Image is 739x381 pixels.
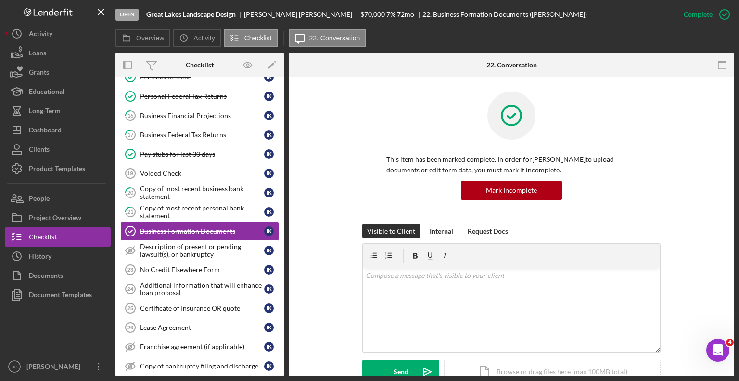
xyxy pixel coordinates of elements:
a: 17Business Federal Tax ReturnsIK [120,125,279,145]
a: 23No Credit Elsewhere FormIK [120,260,279,279]
div: Send us a messageWe typically reply in a few hours [10,237,183,274]
div: Copy of most recent business bank statement [140,185,264,200]
a: 19Voided CheckIK [120,164,279,183]
div: Description of present or pending lawsuit(s), or bankruptcy [140,243,264,258]
div: Close [166,15,183,33]
div: Personal Profile Form [20,214,161,224]
span: Messages [80,307,113,314]
div: Documents [29,266,63,288]
b: Great Lakes Landscape Design [146,11,236,18]
div: I K [264,265,274,275]
button: 22. Conversation [289,29,367,47]
div: How to Create a Test Project [14,193,178,210]
div: I K [264,207,274,217]
div: 22. Conversation [486,61,537,69]
div: Internal [430,224,453,238]
div: Activity [29,24,52,46]
div: I K [264,130,274,140]
div: Clients [29,140,50,161]
button: Visible to Client [362,224,420,238]
div: Educational [29,82,64,104]
button: Request Docs [463,224,513,238]
div: I K [264,361,274,371]
div: Project Overview [29,208,81,230]
tspan: 26 [127,325,133,330]
img: logo [19,18,35,34]
a: 20Copy of most recent business bank statementIK [120,183,279,202]
button: Complete [674,5,734,24]
div: Checklist [186,61,214,69]
div: Update Permissions Settings [20,161,161,171]
div: Request Docs [468,224,508,238]
button: Mark Incomplete [461,181,562,200]
div: No Credit Elsewhere Form [140,266,264,274]
a: Franchise agreement (if applicable)IK [120,337,279,356]
div: Visible to Client [367,224,415,238]
div: Copy of bankruptcy filing and discharge [140,362,264,370]
div: People [29,189,50,210]
label: 22. Conversation [309,34,360,42]
button: Loans [5,43,111,63]
a: Grants [5,63,111,82]
a: Pay stubs for last 30 daysIK [120,145,279,164]
tspan: 25 [127,305,133,311]
a: 21Copy of most recent personal bank statementIK [120,202,279,222]
button: Long-Term [5,101,111,120]
div: I K [264,226,274,236]
div: Personal Profile Form [14,210,178,228]
button: Internal [425,224,458,238]
div: Personal Resume [140,73,264,81]
div: 22. Business Formation Documents ([PERSON_NAME]) [422,11,587,18]
a: 24Additional information that will enhance loan proposalIK [120,279,279,299]
span: Help [153,307,168,314]
button: Clients [5,140,111,159]
div: Grants [29,63,49,84]
a: Business Formation DocumentsIK [120,222,279,241]
iframe: Intercom live chat [706,339,729,362]
div: Pay stubs for last 30 days [140,150,264,158]
div: I K [264,111,274,120]
p: This item has been marked complete. In order for [PERSON_NAME] to upload documents or edit form d... [386,154,637,176]
div: I K [264,149,274,159]
button: Dashboard [5,120,111,140]
button: Search for help [14,134,178,153]
div: Open [115,9,139,21]
div: Franchise agreement (if applicable) [140,343,264,351]
span: Search for help [20,139,78,149]
a: 16Business Financial ProjectionsIK [120,106,279,125]
div: How to Create a Test Project [20,197,161,207]
div: Update Permissions Settings [14,157,178,175]
button: Documents [5,266,111,285]
label: Overview [136,34,164,42]
button: Project Overview [5,208,111,227]
button: Overview [115,29,170,47]
div: We typically reply in a few hours [20,256,161,266]
button: Educational [5,82,111,101]
div: Dashboard [29,120,62,142]
p: How can we help? [19,101,173,118]
text: BD [11,364,17,369]
button: Activity [5,24,111,43]
a: Checklist [5,227,111,247]
tspan: 21 [127,209,133,215]
div: I K [264,323,274,332]
tspan: 17 [127,131,134,138]
div: I K [264,169,274,178]
a: Personal ResumeIK [120,67,279,87]
div: I K [264,92,274,101]
button: Help [128,283,192,321]
button: People [5,189,111,208]
button: Document Templates [5,285,111,304]
span: 4 [726,339,734,346]
tspan: 24 [127,286,134,292]
label: Checklist [244,34,272,42]
div: Personal Federal Tax Returns [140,92,264,100]
label: Activity [193,34,215,42]
div: Lease Agreement [140,324,264,331]
button: Messages [64,283,128,321]
div: I K [264,246,274,255]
